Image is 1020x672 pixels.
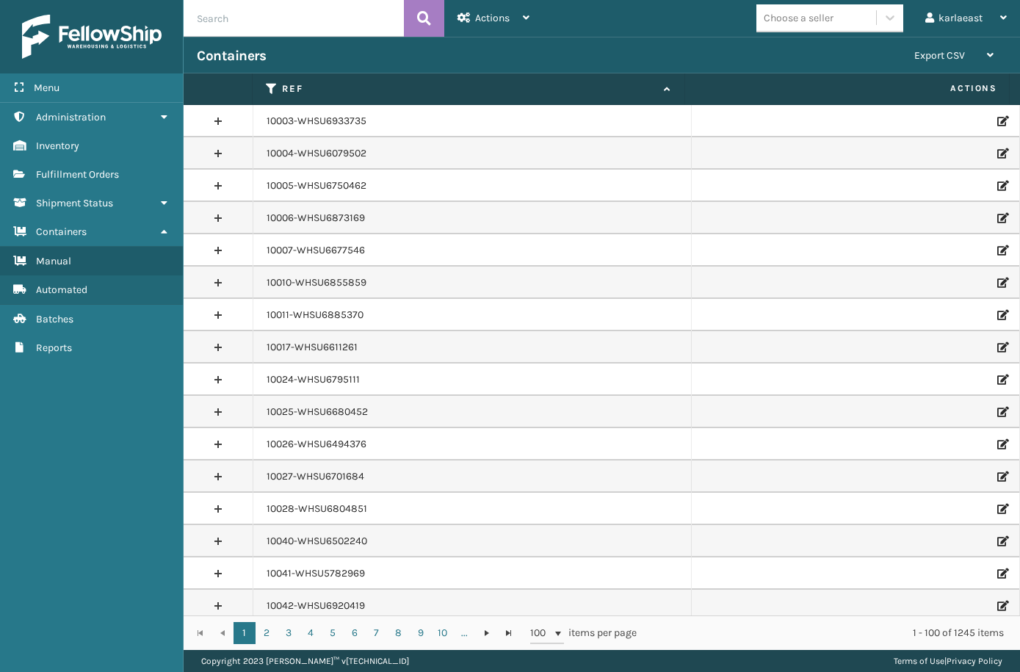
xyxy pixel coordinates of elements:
i: Edit [997,213,1006,223]
span: Actions [475,12,510,24]
a: 10003-WHSU6933735 [267,114,366,129]
i: Edit [997,504,1006,514]
i: Edit [997,536,1006,546]
a: 9 [410,622,432,644]
a: Terms of Use [894,656,944,666]
i: Edit [997,148,1006,159]
i: Edit [997,407,1006,417]
a: 7 [366,622,388,644]
i: Edit [997,568,1006,579]
a: 6 [344,622,366,644]
span: Inventory [36,140,79,152]
i: Edit [997,342,1006,353]
span: Go to the last page [503,627,515,639]
i: Edit [997,116,1006,126]
a: 10042-WHSU6920419 [267,599,365,613]
i: Edit [997,278,1006,288]
a: 10028-WHSU6804851 [267,502,367,516]
h3: Containers [197,47,266,65]
a: 3 [278,622,300,644]
a: 10007-WHSU6677546 [267,243,365,258]
i: Edit [997,472,1006,482]
span: Go to the next page [481,627,493,639]
span: Export CSV [914,49,965,62]
a: 10017-WHSU6611261 [267,340,358,355]
a: ... [454,622,476,644]
a: 10 [432,622,454,644]
i: Edit [997,245,1006,256]
span: Batches [36,313,73,325]
label: Ref [282,82,657,95]
a: Privacy Policy [947,656,1002,666]
i: Edit [997,439,1006,449]
span: Shipment Status [36,197,113,209]
span: Containers [36,225,87,238]
a: 10011-WHSU6885370 [267,308,363,322]
a: 10041-WHSU5782969 [267,566,365,581]
a: 10026-WHSU6494376 [267,437,366,452]
a: 10025-WHSU6680452 [267,405,368,419]
a: 10024-WHSU6795111 [267,372,360,387]
span: Fulfillment Orders [36,168,119,181]
span: Manual [36,255,71,267]
span: Automated [36,283,87,296]
p: Copyright 2023 [PERSON_NAME]™ v [TECHNICAL_ID] [201,650,409,672]
i: Edit [997,601,1006,611]
div: Choose a seller [764,10,833,26]
a: 10006-WHSU6873169 [267,211,365,225]
a: 10010-WHSU6855859 [267,275,366,290]
i: Edit [997,310,1006,320]
span: 100 [530,626,552,640]
a: 5 [322,622,344,644]
a: 10040-WHSU6502240 [267,534,367,549]
div: 1 - 100 of 1245 items [657,626,1004,640]
a: Go to the next page [476,622,498,644]
div: | [894,650,1002,672]
i: Edit [997,375,1006,385]
a: 1 [234,622,256,644]
a: Go to the last page [498,622,520,644]
a: 10005-WHSU6750462 [267,178,366,193]
a: 4 [300,622,322,644]
span: Administration [36,111,106,123]
a: 2 [256,622,278,644]
a: 8 [388,622,410,644]
i: Edit [997,181,1006,191]
a: 10004-WHSU6079502 [267,146,366,161]
a: 10027-WHSU6701684 [267,469,364,484]
span: items per page [530,622,637,644]
span: Menu [34,82,59,94]
span: Actions [690,76,1006,101]
span: Reports [36,342,72,354]
img: logo [22,15,162,59]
